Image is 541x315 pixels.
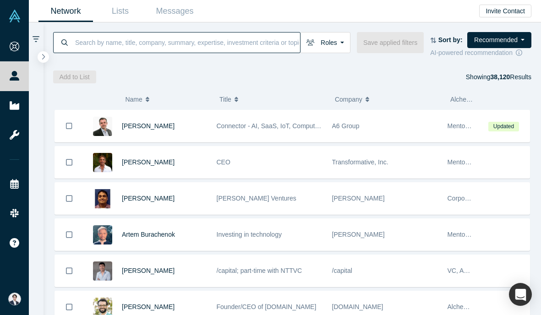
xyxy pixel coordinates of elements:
[122,267,175,274] a: [PERSON_NAME]
[438,36,463,43] strong: Sort by:
[467,32,531,48] button: Recommended
[122,303,175,310] a: [PERSON_NAME]
[448,267,476,274] span: VC, Angel
[93,117,112,136] img: Olivier Delerm's Profile Image
[479,5,531,17] button: Invite Contact
[53,71,96,83] button: Add to List
[219,90,231,109] span: Title
[332,158,388,166] span: Transformative, Inc.
[217,122,340,130] span: Connector - AI, SaaS, IoT, Computer Vision
[332,303,383,310] span: [DOMAIN_NAME]
[8,293,21,305] img: Eisuke Shimizu's Account
[217,231,282,238] span: Investing in technology
[122,158,175,166] a: [PERSON_NAME]
[430,48,531,58] div: AI-powered recommendation
[55,183,83,214] button: Bookmark
[488,122,519,131] span: Updated
[217,267,302,274] span: /capital; part-time with NTTVC
[122,122,175,130] a: [PERSON_NAME]
[55,147,83,178] button: Bookmark
[335,90,441,109] button: Company
[38,0,93,22] a: Network
[490,73,531,81] span: Results
[93,0,148,22] a: Lists
[332,231,385,238] span: [PERSON_NAME]
[122,195,175,202] a: [PERSON_NAME]
[217,195,296,202] span: [PERSON_NAME] Ventures
[93,189,112,208] img: Sunidh Jani's Profile Image
[93,225,112,244] img: Artem Burachenok's Profile Image
[332,122,360,130] span: A6 Group
[448,231,487,238] span: Mentor, Angel
[332,267,352,274] span: /capital
[8,10,21,22] img: Alchemist Vault Logo
[125,90,210,109] button: Name
[450,96,493,103] span: Alchemist Role
[357,32,424,53] button: Save applied filters
[93,261,112,281] img: Luofei Deng's Profile Image
[55,110,83,142] button: Bookmark
[332,195,385,202] span: [PERSON_NAME]
[122,231,175,238] a: Artem Burachenok
[217,158,230,166] span: CEO
[217,303,317,310] span: Founder/CEO of [DOMAIN_NAME]
[490,73,510,81] strong: 38,120
[74,32,300,53] input: Search by name, title, company, summary, expertise, investment criteria or topics of focus
[55,255,83,287] button: Bookmark
[93,153,112,172] img: Mark Chasan's Profile Image
[219,90,325,109] button: Title
[335,90,362,109] span: Company
[466,71,531,83] div: Showing
[300,32,350,53] button: Roles
[125,90,142,109] span: Name
[55,219,83,250] button: Bookmark
[148,0,202,22] a: Messages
